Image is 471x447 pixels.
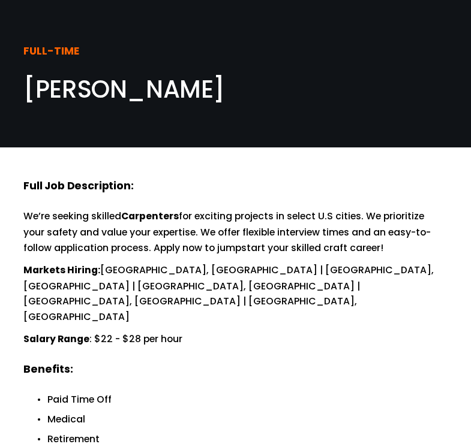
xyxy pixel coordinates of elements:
[47,431,448,446] p: Retirement
[23,263,100,279] strong: Markets Hiring:
[23,331,448,348] p: : $22 - $28 per hour
[23,43,79,61] strong: FULL-TIME
[47,412,448,427] p: Medical
[23,73,225,106] span: [PERSON_NAME]
[23,209,448,255] p: We’re seeking skilled for exciting projects in select U.S cities. We prioritize your safety and v...
[23,262,448,324] p: [GEOGRAPHIC_DATA], [GEOGRAPHIC_DATA] | [GEOGRAPHIC_DATA], [GEOGRAPHIC_DATA] | [GEOGRAPHIC_DATA], ...
[47,392,448,407] p: Paid Time Off
[121,209,179,225] strong: Carpenters
[23,361,73,379] strong: Benefits:
[23,332,89,348] strong: Salary Range
[23,177,133,196] strong: Full Job Description:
